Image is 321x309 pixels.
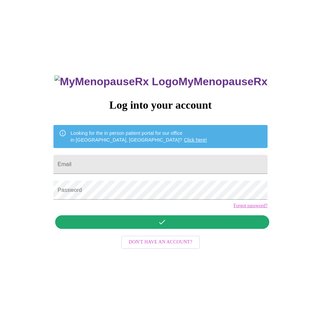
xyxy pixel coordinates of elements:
span: Don't have an account? [129,238,192,247]
button: Don't have an account? [121,236,200,249]
a: Click here! [184,137,207,143]
a: Forgot password? [234,203,268,208]
div: Looking for the in person patient portal for our office in [GEOGRAPHIC_DATA], [GEOGRAPHIC_DATA]? [70,127,207,146]
h3: Log into your account [53,99,267,111]
a: Don't have an account? [119,239,202,244]
img: MyMenopauseRx Logo [54,75,178,88]
h3: MyMenopauseRx [54,75,268,88]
